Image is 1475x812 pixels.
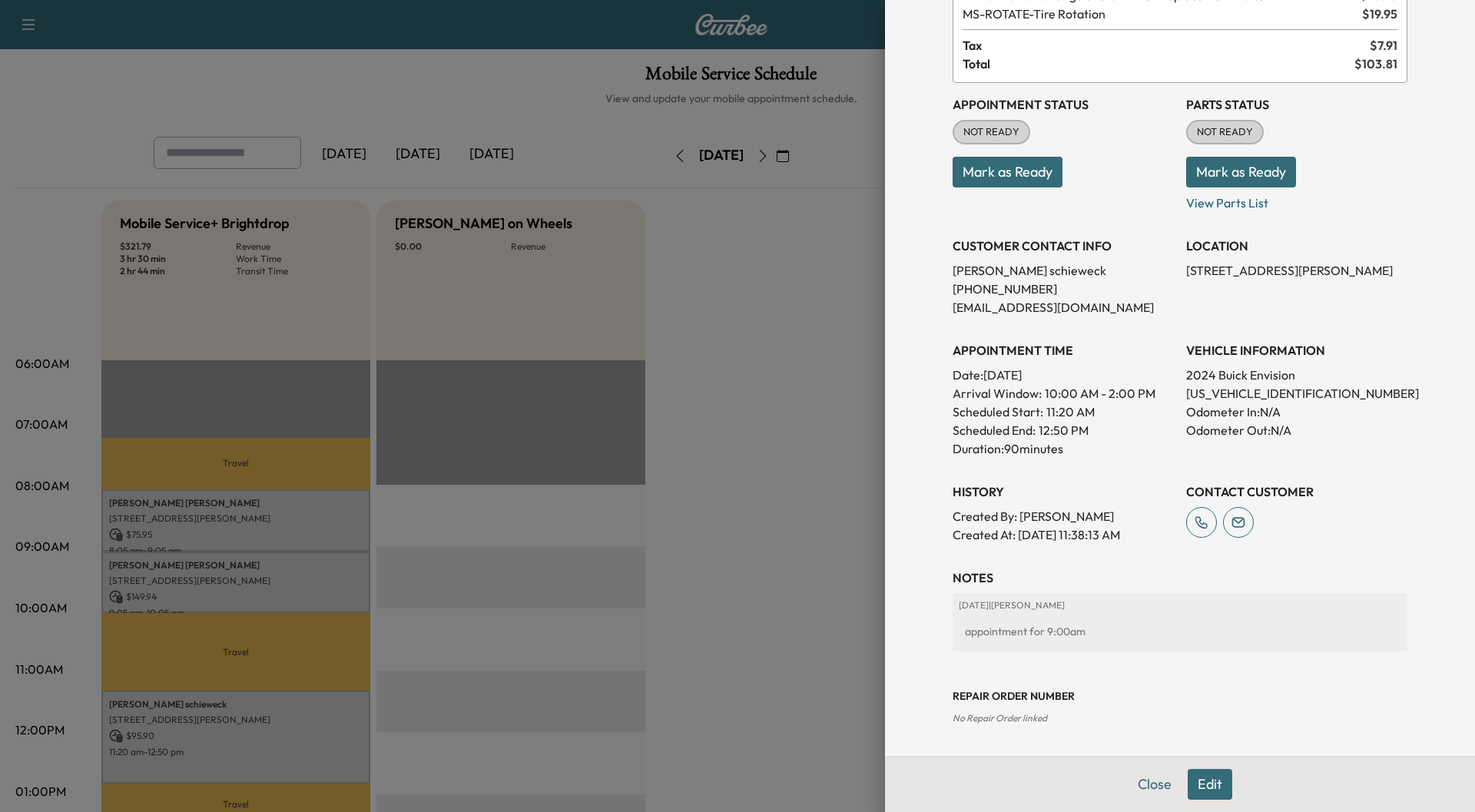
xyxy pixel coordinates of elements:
[953,341,1174,360] h3: APPOINTMENT TIME
[1186,421,1407,439] p: Odometer Out: N/A
[1186,403,1407,421] p: Odometer In: N/A
[1186,366,1407,384] p: 2024 Buick Envision
[953,439,1174,458] p: Duration: 90 minutes
[953,298,1174,317] p: [EMAIL_ADDRESS][DOMAIN_NAME]
[1039,421,1089,439] p: 12:50 PM
[953,507,1174,525] p: Created By : [PERSON_NAME]
[953,384,1174,403] p: Arrival Window:
[963,36,1370,55] span: Tax
[1362,5,1397,23] span: $ 19.95
[954,124,1029,140] span: NOT READY
[1046,403,1095,421] p: 11:20 AM
[1186,187,1407,212] p: View Parts List
[963,5,1356,23] span: Tire Rotation
[963,55,1354,73] span: Total
[953,482,1174,501] h3: History
[953,421,1036,439] p: Scheduled End:
[1188,124,1262,140] span: NOT READY
[1045,384,1155,403] span: 10:00 AM - 2:00 PM
[953,403,1043,421] p: Scheduled Start:
[1186,157,1296,187] button: Mark as Ready
[1188,769,1232,800] button: Edit
[953,688,1407,704] h3: Repair Order number
[953,712,1047,724] span: No Repair Order linked
[953,237,1174,255] h3: CUSTOMER CONTACT INFO
[953,261,1174,280] p: [PERSON_NAME] schieweck
[959,599,1401,611] p: [DATE] | [PERSON_NAME]
[1370,36,1397,55] span: $ 7.91
[1186,384,1407,403] p: [US_VEHICLE_IDENTIFICATION_NUMBER]
[1186,237,1407,255] h3: LOCATION
[953,157,1062,187] button: Mark as Ready
[953,568,1407,587] h3: NOTES
[1128,769,1182,800] button: Close
[1186,261,1407,280] p: [STREET_ADDRESS][PERSON_NAME]
[1354,55,1397,73] span: $ 103.81
[953,366,1174,384] p: Date: [DATE]
[953,525,1174,544] p: Created At : [DATE] 11:38:13 AM
[1186,482,1407,501] h3: CONTACT CUSTOMER
[953,95,1174,114] h3: Appointment Status
[959,618,1401,645] div: appointment for 9:00am
[1186,341,1407,360] h3: VEHICLE INFORMATION
[1186,95,1407,114] h3: Parts Status
[953,280,1174,298] p: [PHONE_NUMBER]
